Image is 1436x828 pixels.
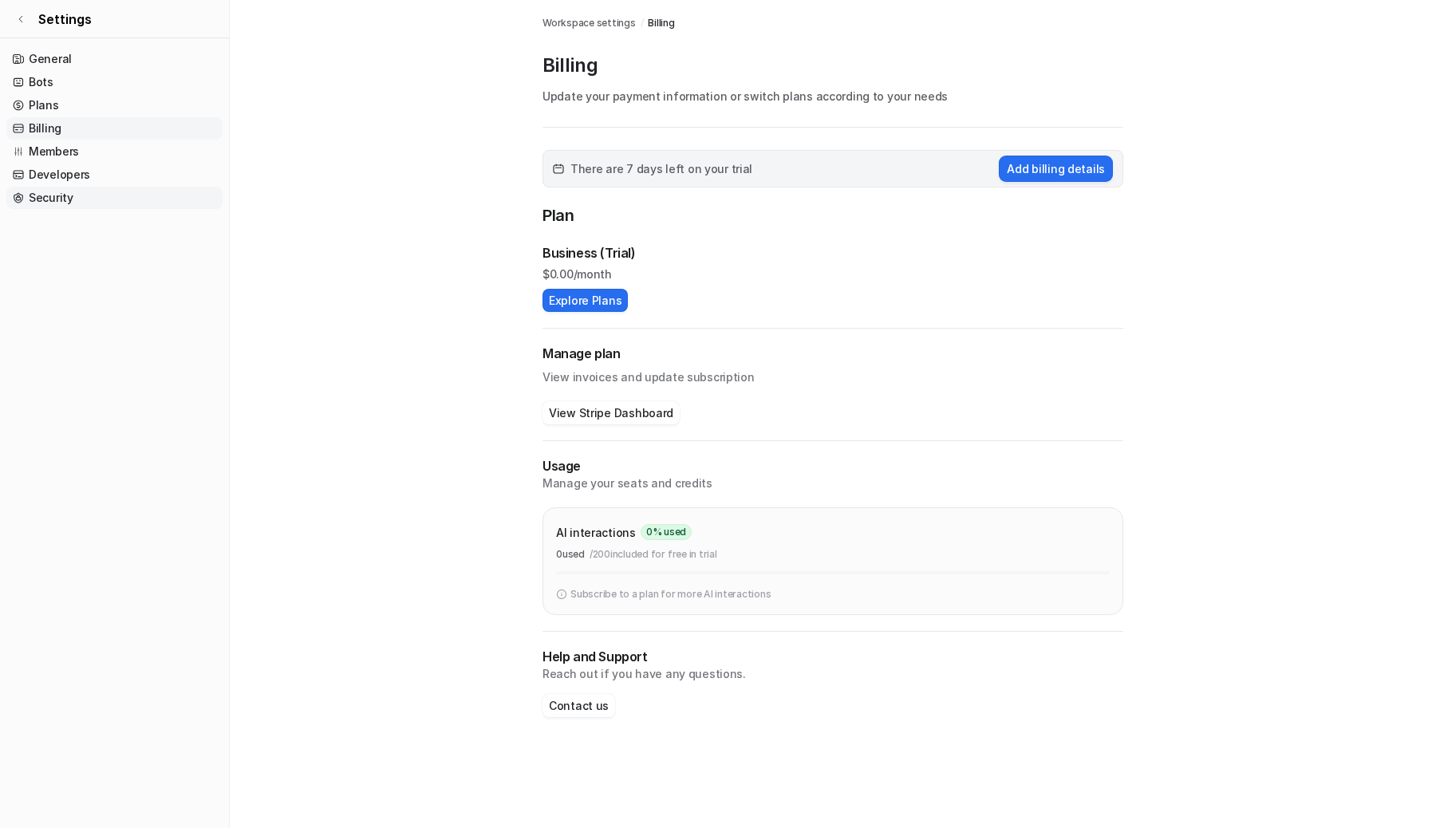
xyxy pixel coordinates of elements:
[570,160,752,177] span: There are 7 days left on your trial
[556,547,585,562] p: 0 used
[542,289,628,312] button: Explore Plans
[6,187,223,209] a: Security
[641,524,692,540] span: 0 % used
[542,694,615,717] button: Contact us
[542,16,636,30] a: Workspace settings
[648,16,674,30] a: Billing
[542,666,1123,682] p: Reach out if you have any questions.
[999,156,1113,182] button: Add billing details
[553,164,564,175] img: calender-icon.svg
[542,475,1123,491] p: Manage your seats and credits
[6,71,223,93] a: Bots
[542,345,1123,363] h2: Manage plan
[6,164,223,186] a: Developers
[542,88,1123,104] p: Update your payment information or switch plans according to your needs
[570,587,771,601] p: Subscribe to a plan for more AI interactions
[641,16,644,30] span: /
[542,53,1123,78] p: Billing
[38,10,92,29] span: Settings
[542,243,636,262] p: Business (Trial)
[542,648,1123,666] p: Help and Support
[542,203,1123,231] p: Plan
[542,457,1123,475] p: Usage
[6,48,223,70] a: General
[542,401,680,424] button: View Stripe Dashboard
[6,140,223,163] a: Members
[590,547,717,562] p: / 200 included for free in trial
[556,524,636,541] p: AI interactions
[6,117,223,140] a: Billing
[542,266,1123,282] p: $ 0.00/month
[542,363,1123,385] p: View invoices and update subscription
[6,94,223,116] a: Plans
